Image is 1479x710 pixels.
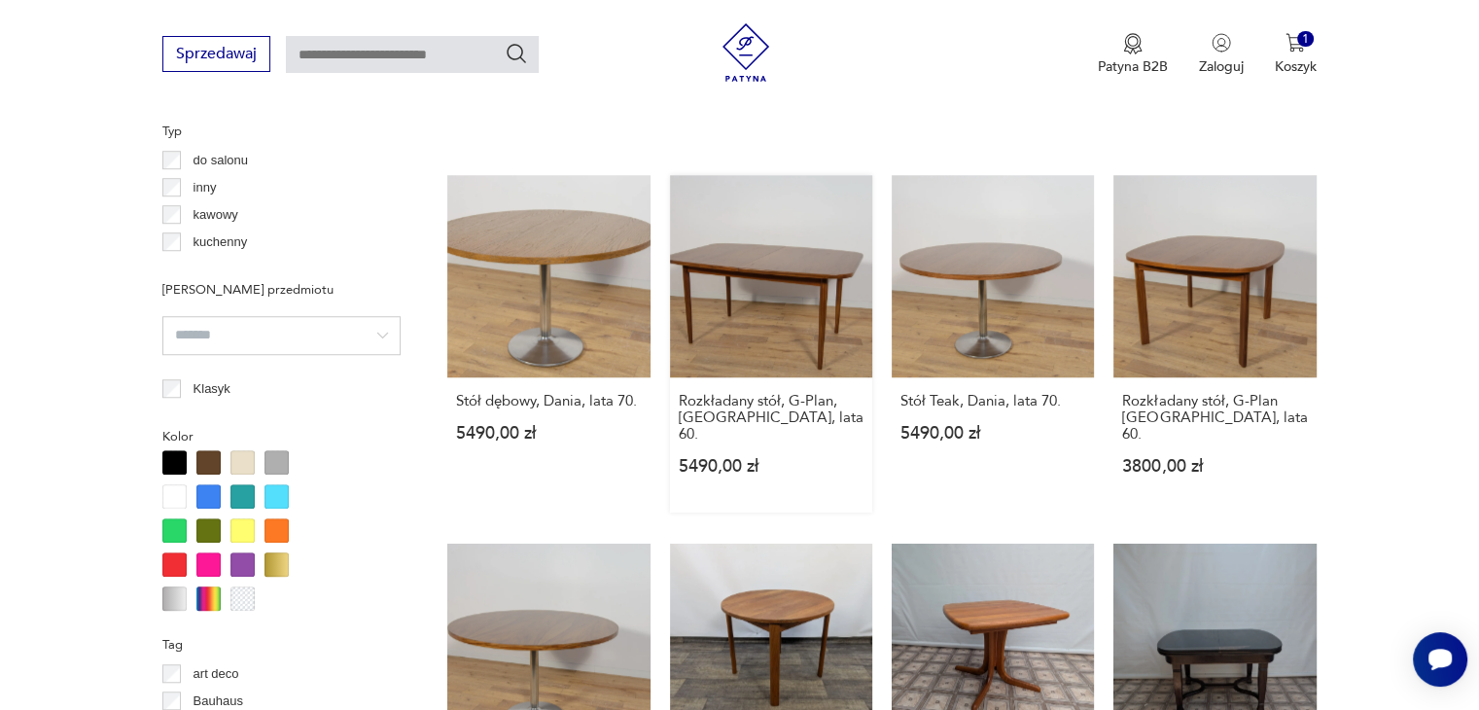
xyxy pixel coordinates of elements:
button: Patyna B2B [1098,33,1168,76]
p: Klasyk [194,378,230,400]
p: Kolor [162,426,401,447]
p: [PERSON_NAME] przedmiotu [162,279,401,301]
a: Rozkładany stół, G-Plan, Wielka Brytania, lata 60.Rozkładany stół, G-Plan, [GEOGRAPHIC_DATA], lat... [670,175,872,513]
h3: Stół dębowy, Dania, lata 70. [456,393,641,409]
img: Ikonka użytkownika [1212,33,1231,53]
p: Koszyk [1275,57,1317,76]
p: art deco [194,663,239,685]
p: kuchenny [194,231,248,253]
a: Stół Teak, Dania, lata 70.Stół Teak, Dania, lata 70.5490,00 zł [892,175,1094,513]
p: Patyna B2B [1098,57,1168,76]
p: 3800,00 zł [1122,458,1307,475]
a: Stół dębowy, Dania, lata 70.Stół dębowy, Dania, lata 70.5490,00 zł [447,175,650,513]
h3: Stół Teak, Dania, lata 70. [900,393,1085,409]
img: Ikona medalu [1123,33,1143,54]
p: 5490,00 zł [900,425,1085,442]
div: 1 [1297,31,1314,48]
p: Zaloguj [1199,57,1244,76]
p: Tag [162,634,401,656]
p: 5490,00 zł [679,458,863,475]
img: Patyna - sklep z meblami i dekoracjami vintage [717,23,775,82]
a: Sprzedawaj [162,49,270,62]
p: 5490,00 zł [456,425,641,442]
h3: Rozkładany stół, G-Plan [GEOGRAPHIC_DATA], lata 60. [1122,393,1307,443]
button: Szukaj [505,42,528,65]
p: inny [194,177,217,198]
p: Typ [162,121,401,142]
iframe: Smartsupp widget button [1413,632,1467,687]
button: Sprzedawaj [162,36,270,72]
button: Zaloguj [1199,33,1244,76]
button: 1Koszyk [1275,33,1317,76]
a: Ikona medaluPatyna B2B [1098,33,1168,76]
h3: Rozkładany stół, G-Plan, [GEOGRAPHIC_DATA], lata 60. [679,393,863,443]
a: Rozkładany stół, G-Plan Wielka Brytania, lata 60.Rozkładany stół, G-Plan [GEOGRAPHIC_DATA], lata ... [1113,175,1316,513]
p: kawowy [194,204,238,226]
img: Ikona koszyka [1285,33,1305,53]
p: do salonu [194,150,248,171]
